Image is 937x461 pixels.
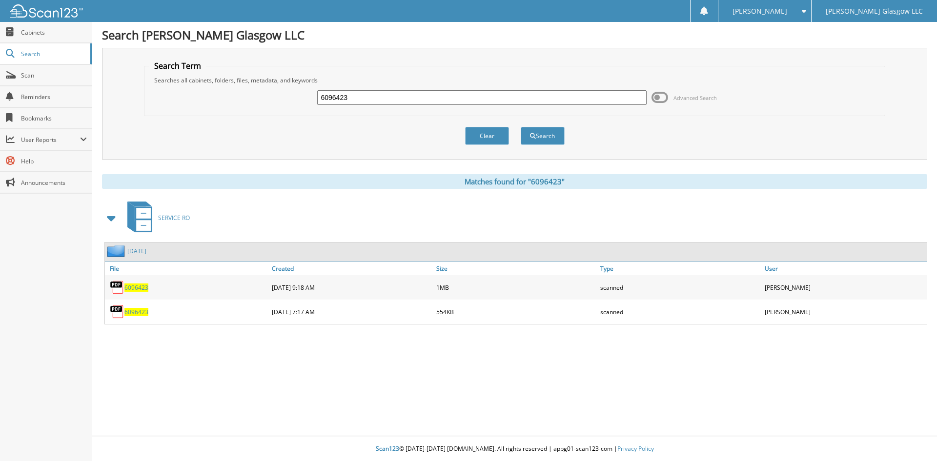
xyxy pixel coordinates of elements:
[376,444,399,453] span: Scan123
[434,278,598,297] div: 1MB
[762,278,927,297] div: [PERSON_NAME]
[127,247,146,255] a: [DATE]
[21,71,87,80] span: Scan
[21,157,87,165] span: Help
[598,302,762,321] div: scanned
[149,60,206,71] legend: Search Term
[21,136,80,144] span: User Reports
[124,308,148,316] a: 6096423
[521,127,565,145] button: Search
[888,414,937,461] iframe: Chat Widget
[21,28,87,37] span: Cabinets
[826,8,923,14] span: [PERSON_NAME] Glasgow LLC
[21,93,87,101] span: Reminders
[21,179,87,187] span: Announcements
[269,302,434,321] div: [DATE] 7:17 AM
[149,76,880,84] div: Searches all cabinets, folders, files, metadata, and keywords
[110,280,124,295] img: PDF.png
[122,199,190,237] a: SERVICE RO
[269,262,434,275] a: Created
[102,27,927,43] h1: Search [PERSON_NAME] Glasgow LLC
[105,262,269,275] a: File
[124,283,148,292] a: 6096423
[434,302,598,321] div: 554KB
[465,127,509,145] button: Clear
[21,50,85,58] span: Search
[673,94,717,101] span: Advanced Search
[110,304,124,319] img: PDF.png
[598,278,762,297] div: scanned
[107,245,127,257] img: folder2.png
[269,278,434,297] div: [DATE] 9:18 AM
[158,214,190,222] span: SERVICE RO
[762,302,927,321] div: [PERSON_NAME]
[92,437,937,461] div: © [DATE]-[DATE] [DOMAIN_NAME]. All rights reserved | appg01-scan123-com |
[102,174,927,189] div: Matches found for "6096423"
[10,4,83,18] img: scan123-logo-white.svg
[733,8,787,14] span: [PERSON_NAME]
[598,262,762,275] a: Type
[21,114,87,122] span: Bookmarks
[434,262,598,275] a: Size
[762,262,927,275] a: User
[617,444,654,453] a: Privacy Policy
